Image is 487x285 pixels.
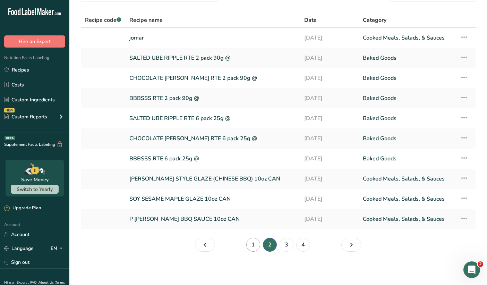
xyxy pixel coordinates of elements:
button: Hire an Expert [4,35,65,48]
a: Baked Goods [363,71,452,85]
a: Page 1. [195,238,215,252]
a: [DATE] [304,131,354,146]
a: [DATE] [304,192,354,206]
a: Baked Goods [363,151,452,166]
a: About Us . [39,280,55,285]
div: EN [51,244,65,252]
a: CHOCOLATE [PERSON_NAME] RTE 2 pack 90g @ [129,71,296,85]
div: NEW [4,108,15,112]
a: [DATE] [304,151,354,166]
a: [DATE] [304,51,354,65]
a: [PERSON_NAME] STYLE GLAZE (CHINESE BBQ) 10oz CAN [129,171,296,186]
div: BETA [5,136,15,140]
a: SALTED UBE RIPPLE RTE 2 pack 90g @ [129,51,296,65]
span: Date [304,16,317,24]
a: Baked Goods [363,131,452,146]
a: Language [4,242,34,254]
a: SOY SESAME MAPLE GLAZE 10oz CAN [129,192,296,206]
a: SALTED UBE RIPPLE RTE 6 pack 25g @ [129,111,296,126]
a: CHOCOLATE [PERSON_NAME] RTE 6 pack 25g @ [129,131,296,146]
a: [DATE] [304,91,354,106]
a: Cooked Meals, Salads, & Sauces [363,212,452,226]
a: Baked Goods [363,91,452,106]
a: [DATE] [304,111,354,126]
a: Page 4. [296,238,310,252]
div: Upgrade Plan [4,205,41,212]
div: Custom Reports [4,113,47,120]
a: Baked Goods [363,111,452,126]
a: Hire an Expert . [4,280,29,285]
a: Cooked Meals, Salads, & Sauces [363,31,452,45]
a: [DATE] [304,31,354,45]
a: FAQ . [30,280,39,285]
a: Page 3. [280,238,293,252]
a: jomar [129,31,296,45]
div: Save Money [21,176,49,183]
a: [DATE] [304,212,354,226]
a: BBBSSS RTE 6 pack 25g @ [129,151,296,166]
a: Page 3. [341,238,361,252]
a: Cooked Meals, Salads, & Sauces [363,171,452,186]
a: Cooked Meals, Salads, & Sauces [363,192,452,206]
a: [DATE] [304,171,354,186]
span: Recipe code [85,16,121,24]
span: 2 [478,261,483,267]
a: Page 1. [246,238,260,252]
a: [DATE] [304,71,354,85]
a: Baked Goods [363,51,452,65]
a: BBBSSS RTE 2 pack 90g @ [129,91,296,106]
span: Recipe name [129,16,163,24]
span: Category [363,16,386,24]
iframe: Intercom live chat [463,261,480,278]
button: Switch to Yearly [11,185,59,194]
a: P [PERSON_NAME] BBQ SAUCE 10oz CAN [129,212,296,226]
span: Switch to Yearly [17,186,53,193]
